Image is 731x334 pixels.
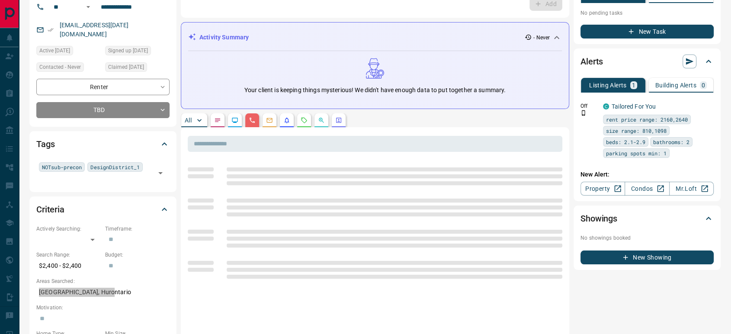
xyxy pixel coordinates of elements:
[580,182,625,196] a: Property
[606,115,688,124] span: rent price range: 2160,2640
[580,234,714,242] p: No showings booked
[154,167,167,179] button: Open
[580,170,714,179] p: New Alert:
[580,212,617,225] h2: Showings
[335,117,342,124] svg: Agent Actions
[580,6,714,19] p: No pending tasks
[105,251,170,259] p: Budget:
[612,103,656,110] a: Tailored For You
[606,149,667,157] span: parking spots min: 1
[625,182,669,196] a: Condos
[188,29,562,45] div: Activity Summary- Never
[655,82,696,88] p: Building Alerts
[36,202,64,216] h2: Criteria
[580,102,598,110] p: Off
[603,103,609,109] div: condos.ca
[318,117,325,124] svg: Opportunities
[105,62,170,74] div: Thu Oct 14 2021
[36,259,101,273] p: $2,400 - $2,400
[533,34,550,42] p: - Never
[632,82,635,88] p: 1
[36,199,170,220] div: Criteria
[36,285,170,299] p: [GEOGRAPHIC_DATA], Hurontario
[244,86,506,95] p: Your client is keeping things mysterious! We didn't have enough data to put together a summary.
[301,117,308,124] svg: Requests
[36,137,55,151] h2: Tags
[36,79,170,95] div: Renter
[42,163,82,171] span: NOTsub-precon
[108,63,144,71] span: Claimed [DATE]
[266,117,273,124] svg: Emails
[653,138,689,146] span: bathrooms: 2
[36,102,170,118] div: TBD
[283,117,290,124] svg: Listing Alerts
[36,277,170,285] p: Areas Searched:
[580,110,587,116] svg: Push Notification Only
[669,182,714,196] a: Mr.Loft
[36,225,101,233] p: Actively Searching:
[36,304,170,312] p: Motivation:
[48,27,54,33] svg: Email Verified
[105,225,170,233] p: Timeframe:
[36,134,170,154] div: Tags
[60,22,128,38] a: [EMAIL_ADDRESS][DATE][DOMAIN_NAME]
[36,251,101,259] p: Search Range:
[589,82,627,88] p: Listing Alerts
[249,117,256,124] svg: Calls
[105,46,170,58] div: Thu Oct 14 2021
[231,117,238,124] svg: Lead Browsing Activity
[90,163,140,171] span: DesignDistrict_1
[39,46,70,55] span: Active [DATE]
[83,2,93,12] button: Open
[185,117,192,123] p: All
[580,208,714,229] div: Showings
[36,46,101,58] div: Thu May 02 2024
[606,138,645,146] span: beds: 2.1-2.9
[702,82,705,88] p: 0
[199,33,249,42] p: Activity Summary
[580,51,714,72] div: Alerts
[39,63,81,71] span: Contacted - Never
[606,126,667,135] span: size range: 810,1098
[580,55,603,68] h2: Alerts
[108,46,148,55] span: Signed up [DATE]
[580,25,714,39] button: New Task
[580,250,714,264] button: New Showing
[214,117,221,124] svg: Notes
